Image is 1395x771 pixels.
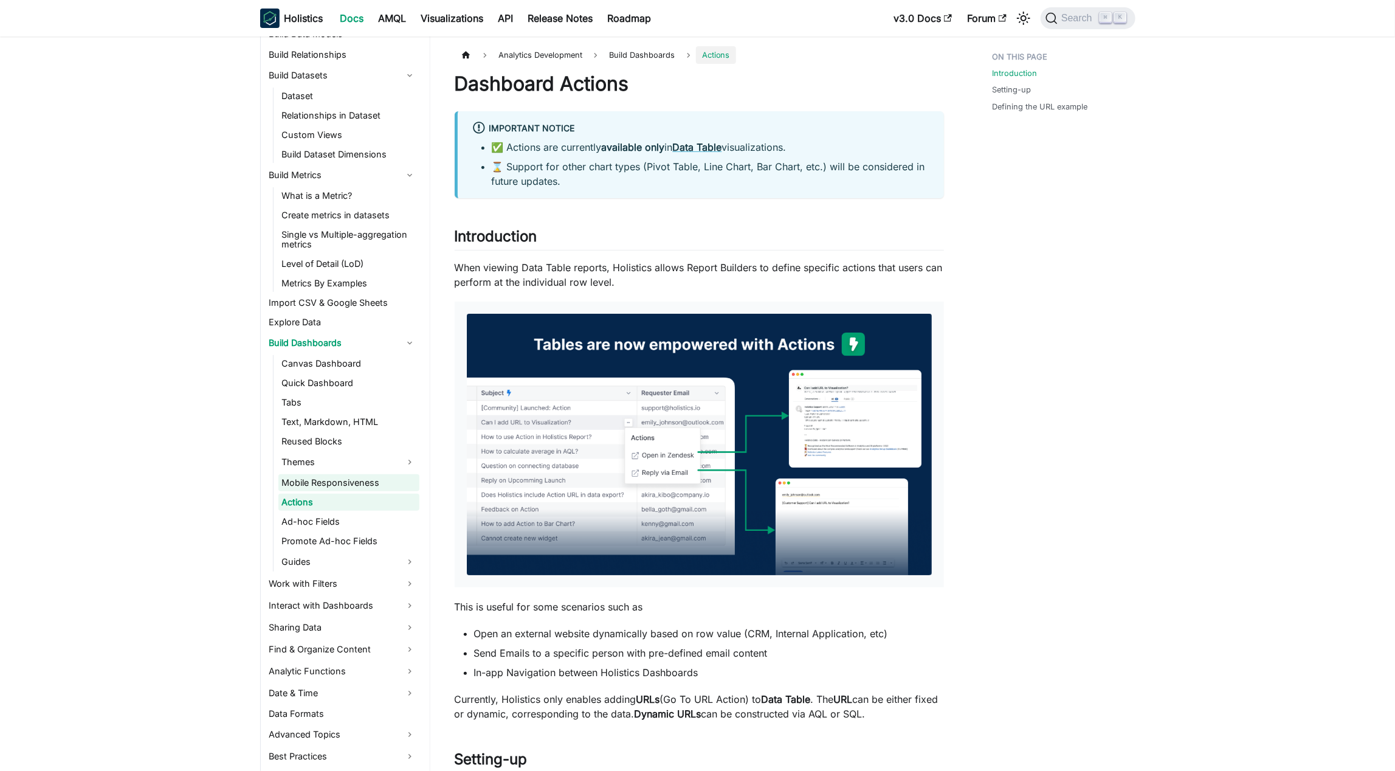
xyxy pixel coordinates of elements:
a: v3.0 Docs [887,9,960,28]
nav: Docs sidebar [248,36,430,771]
li: Open an external website dynamically based on row value (CRM, Internal Application, etc) [474,626,944,641]
a: Canvas Dashboard [278,355,419,372]
img: Holistics [260,9,280,28]
a: Promote Ad-hoc Fields [278,533,419,550]
span: Search [1058,13,1100,24]
a: Mobile Responsiveness [278,474,419,491]
a: Reused Blocks [278,433,419,450]
a: Forum [960,9,1014,28]
a: Build Dataset Dimensions [278,146,419,163]
a: Work with Filters [266,574,419,593]
a: Explore Data [266,314,419,331]
a: Interact with Dashboards [266,596,419,615]
a: Tabs [278,394,419,411]
a: Build Metrics [266,165,419,185]
a: Level of Detail (LoD) [278,255,419,272]
a: Advanced Topics [266,725,419,744]
button: Switch between dark and light mode (currently light mode) [1014,9,1033,28]
p: Currently, Holistics only enables adding (Go To URL Action) to . The can be either fixed or dynam... [455,692,944,721]
li: ⌛ Support for other chart types (Pivot Table, Line Chart, Bar Chart, etc.) will be considered in ... [492,159,929,188]
a: Setting-up [993,84,1032,95]
a: Dataset [278,88,419,105]
a: Roadmap [601,9,659,28]
li: Send Emails to a specific person with pre-defined email content [474,646,944,660]
a: Custom Views [278,126,419,143]
nav: Breadcrumbs [455,46,944,64]
a: Text, Markdown, HTML [278,413,419,430]
a: Guides [278,552,419,572]
img: Action Background [467,314,932,575]
strong: available only [602,141,665,153]
button: Search (Command+K) [1041,7,1135,29]
a: Relationships in Dataset [278,107,419,124]
span: Analytics Development [492,46,588,64]
a: Best Practices [266,747,419,766]
kbd: ⌘ [1100,12,1112,23]
a: Visualizations [414,9,491,28]
a: Create metrics in datasets [278,207,419,224]
span: Build Dashboards [603,46,681,64]
a: Sharing Data [266,618,419,637]
h1: Dashboard Actions [455,72,944,96]
strong: Data Table [762,693,811,705]
p: When viewing Data Table reports, Holistics allows Report Builders to define specific actions that... [455,260,944,289]
p: This is useful for some scenarios such as [455,600,944,614]
a: HolisticsHolistics [260,9,323,28]
div: Important Notice [472,121,929,137]
a: API [491,9,521,28]
a: Actions [278,494,419,511]
a: Home page [455,46,478,64]
li: ✅ Actions are currently in visualizations. [492,140,929,154]
a: Import CSV & Google Sheets [266,294,419,311]
a: Single vs Multiple-aggregation metrics [278,226,419,253]
span: Actions [696,46,736,64]
a: Themes [278,452,419,472]
a: Build Datasets [266,66,419,85]
a: What is a Metric? [278,187,419,204]
kbd: K [1114,12,1126,23]
a: Docs [333,9,371,28]
a: AMQL [371,9,414,28]
a: Data Table [673,141,722,153]
a: Build Relationships [266,46,419,63]
a: Date & Time [266,683,419,703]
h2: Introduction [455,227,944,251]
a: Build Dashboards [266,333,419,353]
strong: Dynamic URLs [635,708,701,720]
a: Metrics By Examples [278,275,419,292]
strong: URL [834,693,853,705]
strong: URLs [636,693,660,705]
a: Release Notes [521,9,601,28]
a: Introduction [993,67,1038,79]
a: Ad-hoc Fields [278,513,419,530]
li: In-app Navigation between Holistics Dashboards [474,665,944,680]
a: Analytic Functions [266,662,419,681]
b: Holistics [284,11,323,26]
a: Data Formats [266,705,419,722]
a: Defining the URL example [993,101,1088,112]
a: Find & Organize Content [266,640,419,659]
a: Quick Dashboard [278,375,419,392]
